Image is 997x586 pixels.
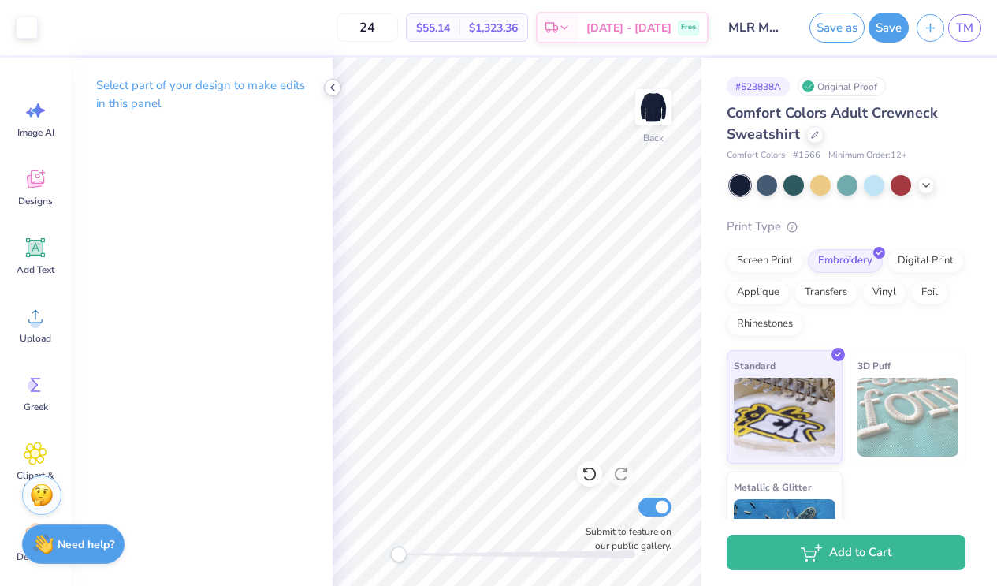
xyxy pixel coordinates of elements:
[58,537,114,552] strong: Need help?
[9,469,61,495] span: Clipart & logos
[734,378,835,457] img: Standard
[727,535,965,570] button: Add to Cart
[794,281,857,304] div: Transfers
[727,77,790,96] div: # 523838A
[24,401,48,413] span: Greek
[798,77,886,96] div: Original Proof
[416,20,450,36] span: $55.14
[956,19,973,37] span: TM
[96,77,307,113] p: Select part of your design to make edits in this panel
[862,281,906,304] div: Vinyl
[20,332,51,345] span: Upload
[727,281,790,304] div: Applique
[857,378,959,457] img: 3D Puff
[734,479,812,495] span: Metallic & Glitter
[391,547,407,562] div: Accessibility label
[17,263,54,276] span: Add Text
[17,126,54,139] span: Image AI
[727,103,938,144] span: Comfort Colors Adult Crewneck Sweatshirt
[18,195,53,207] span: Designs
[681,22,696,33] span: Free
[727,312,803,336] div: Rhinestones
[828,149,907,162] span: Minimum Order: 12 +
[469,20,518,36] span: $1,323.36
[716,12,794,43] input: Untitled Design
[734,357,776,374] span: Standard
[638,91,669,123] img: Back
[857,357,891,374] span: 3D Puff
[793,149,820,162] span: # 1566
[577,524,671,553] label: Submit to feature on our public gallery.
[808,249,883,273] div: Embroidery
[734,499,835,578] img: Metallic & Glitter
[17,551,54,563] span: Decorate
[727,249,803,273] div: Screen Print
[643,131,664,145] div: Back
[869,13,909,43] button: Save
[911,281,948,304] div: Foil
[948,14,981,42] a: TM
[887,249,964,273] div: Digital Print
[337,13,398,42] input: – –
[809,13,865,43] button: Save as
[586,20,671,36] span: [DATE] - [DATE]
[727,218,965,236] div: Print Type
[727,149,785,162] span: Comfort Colors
